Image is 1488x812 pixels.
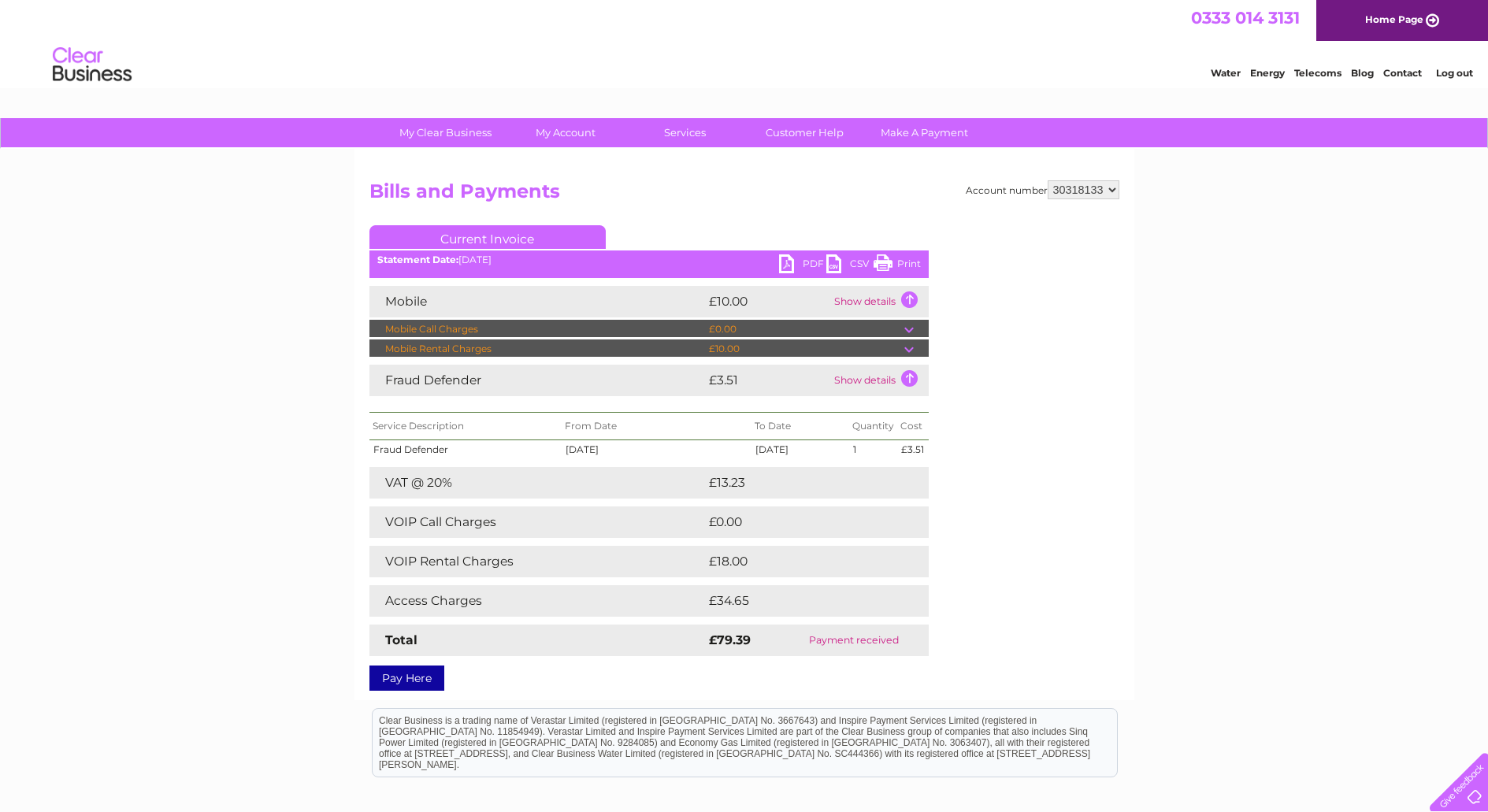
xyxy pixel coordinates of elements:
[966,180,1119,199] div: Account number
[709,632,751,647] strong: £79.39
[897,440,928,459] td: £3.51
[369,365,705,396] td: Fraud Defender
[705,585,897,617] td: £34.65
[369,339,705,358] td: Mobile Rental Charges
[897,413,928,440] th: Cost
[705,506,892,538] td: £0.00
[369,666,444,691] a: Pay Here
[369,546,705,577] td: VOIP Rental Charges
[705,546,896,577] td: £18.00
[779,254,826,277] a: PDF
[373,9,1117,76] div: Clear Business is a trading name of Verastar Limited (registered in [GEOGRAPHIC_DATA] No. 3667643...
[1294,67,1341,79] a: Telecoms
[1383,67,1422,79] a: Contact
[740,118,870,147] a: Customer Help
[830,365,929,396] td: Show details
[369,585,705,617] td: Access Charges
[620,118,750,147] a: Services
[380,118,510,147] a: My Clear Business
[705,467,895,499] td: £13.23
[705,365,830,396] td: £3.51
[52,41,132,89] img: logo.png
[830,286,929,317] td: Show details
[369,413,562,440] th: Service Description
[369,506,705,538] td: VOIP Call Charges
[1351,67,1374,79] a: Blog
[1250,67,1285,79] a: Energy
[1191,8,1300,28] a: 0333 014 3131
[562,440,751,459] td: [DATE]
[826,254,874,277] a: CSV
[780,625,928,656] td: Payment received
[1436,67,1473,79] a: Log out
[369,180,1119,210] h2: Bills and Payments
[859,118,989,147] a: Make A Payment
[369,467,705,499] td: VAT @ 20%
[369,320,705,339] td: Mobile Call Charges
[751,440,850,459] td: [DATE]
[562,413,751,440] th: From Date
[369,440,562,459] td: Fraud Defender
[705,339,904,358] td: £10.00
[385,632,417,647] strong: Total
[369,225,606,249] a: Current Invoice
[1211,67,1241,79] a: Water
[369,286,705,317] td: Mobile
[849,413,897,440] th: Quantity
[500,118,630,147] a: My Account
[705,286,830,317] td: £10.00
[377,254,458,265] b: Statement Date:
[874,254,921,277] a: Print
[705,320,904,339] td: £0.00
[369,254,929,265] div: [DATE]
[751,413,850,440] th: To Date
[849,440,897,459] td: 1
